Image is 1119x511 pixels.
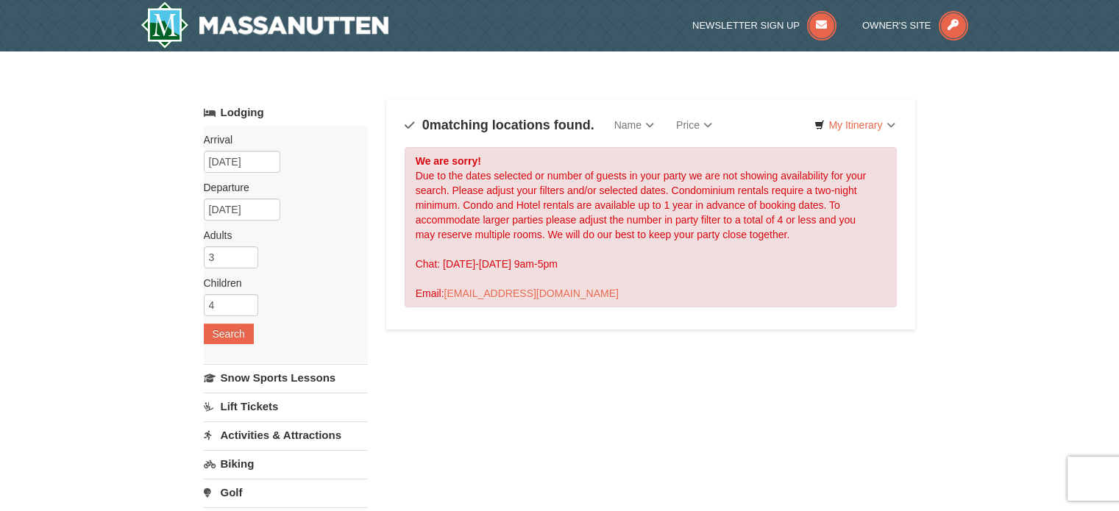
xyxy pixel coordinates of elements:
[665,110,723,140] a: Price
[204,132,357,147] label: Arrival
[603,110,665,140] a: Name
[204,276,357,290] label: Children
[204,228,357,243] label: Adults
[141,1,389,49] img: Massanutten Resort Logo
[862,20,968,31] a: Owner's Site
[692,20,836,31] a: Newsletter Sign Up
[444,287,619,299] a: [EMAIL_ADDRESS][DOMAIN_NAME]
[141,1,389,49] a: Massanutten Resort
[692,20,800,31] span: Newsletter Sign Up
[862,20,931,31] span: Owner's Site
[405,118,594,132] h4: matching locations found.
[204,364,368,391] a: Snow Sports Lessons
[204,324,254,344] button: Search
[204,99,368,126] a: Lodging
[204,180,357,195] label: Departure
[204,421,368,449] a: Activities & Attractions
[204,479,368,506] a: Golf
[204,450,368,477] a: Biking
[422,118,430,132] span: 0
[805,114,904,136] a: My Itinerary
[405,147,898,307] div: Due to the dates selected or number of guests in your party we are not showing availability for y...
[416,155,481,167] strong: We are sorry!
[204,393,368,420] a: Lift Tickets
